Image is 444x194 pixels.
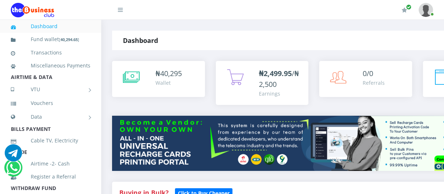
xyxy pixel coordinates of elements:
[11,57,90,74] a: Miscellaneous Payments
[363,79,385,87] div: Referrals
[363,69,373,78] span: 0/0
[123,36,158,45] strong: Dashboard
[60,37,78,42] b: 40,294.65
[11,31,90,48] a: Fund wallet[40,294.65]
[259,69,292,78] b: ₦2,499.95
[402,7,407,13] i: Renew/Upgrade Subscription
[11,18,90,35] a: Dashboard
[11,155,90,172] a: Airtime -2- Cash
[59,37,79,42] small: [ ]
[419,3,433,17] img: User
[259,69,299,89] span: /₦2,500
[216,61,309,105] a: ₦2,499.95/₦2,500 Earnings
[155,68,182,79] div: ₦
[11,168,90,185] a: Register a Referral
[155,79,182,87] div: Wallet
[160,69,182,78] span: 40,295
[5,150,22,162] a: Chat for support
[259,90,302,97] div: Earnings
[319,61,412,97] a: 0/0 Referrals
[11,95,90,111] a: Vouchers
[112,61,205,97] a: ₦40,295 Wallet
[11,80,90,98] a: VTU
[6,164,21,176] a: Chat for support
[11,132,90,149] a: Cable TV, Electricity
[406,4,411,10] span: Renew/Upgrade Subscription
[11,3,54,17] img: Logo
[11,108,90,126] a: Data
[11,44,90,61] a: Transactions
